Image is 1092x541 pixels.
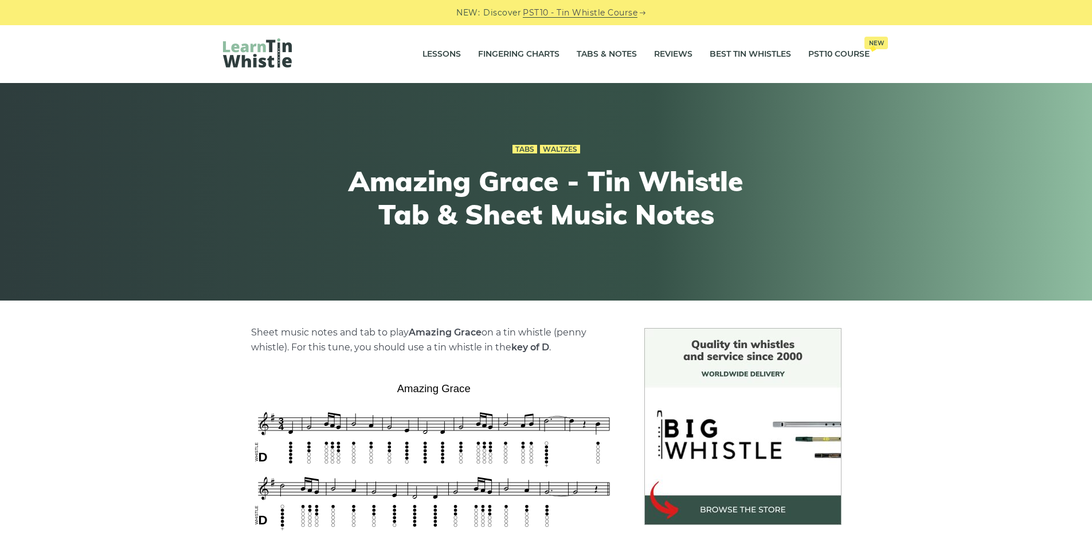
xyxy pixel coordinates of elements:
[478,40,559,69] a: Fingering Charts
[223,38,292,68] img: LearnTinWhistle.com
[577,40,637,69] a: Tabs & Notes
[864,37,888,49] span: New
[251,378,617,534] img: Amazing Grace Tin Whistle Tab & Sheet Music
[251,325,617,355] p: Sheet music notes and tab to play on a tin whistle (penny whistle). For this tune, you should use...
[422,40,461,69] a: Lessons
[710,40,791,69] a: Best Tin Whistles
[511,342,549,353] strong: key of D
[540,145,580,154] a: Waltzes
[644,328,841,525] img: BigWhistle Tin Whistle Store
[335,165,757,231] h1: Amazing Grace - Tin Whistle Tab & Sheet Music Notes
[654,40,692,69] a: Reviews
[808,40,870,69] a: PST10 CourseNew
[512,145,537,154] a: Tabs
[409,327,482,338] strong: Amazing Grace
